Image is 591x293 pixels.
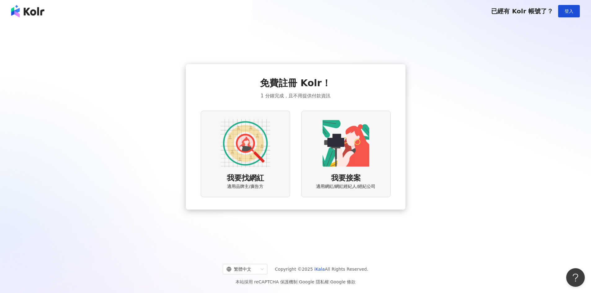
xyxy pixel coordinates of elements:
[260,77,331,90] span: 免費註冊 Kolr！
[226,264,258,274] div: 繁體中文
[314,267,325,272] a: iKala
[261,92,330,100] span: 1 分鐘完成，且不用提供付款資訊
[316,184,375,190] span: 適用網紅/網紅經紀人/經紀公司
[227,173,264,184] span: 我要找網紅
[11,5,44,17] img: logo
[298,279,299,284] span: |
[275,265,368,273] span: Copyright © 2025 All Rights Reserved.
[558,5,580,17] button: 登入
[227,184,263,190] span: 適用品牌主/廣告方
[331,173,361,184] span: 我要接案
[221,118,270,168] img: AD identity option
[321,118,371,168] img: KOL identity option
[565,9,573,14] span: 登入
[329,279,330,284] span: |
[566,268,585,287] iframe: Help Scout Beacon - Open
[299,279,329,284] a: Google 隱私權
[330,279,356,284] a: Google 條款
[235,278,356,286] span: 本站採用 reCAPTCHA 保護機制
[491,7,553,15] span: 已經有 Kolr 帳號了？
